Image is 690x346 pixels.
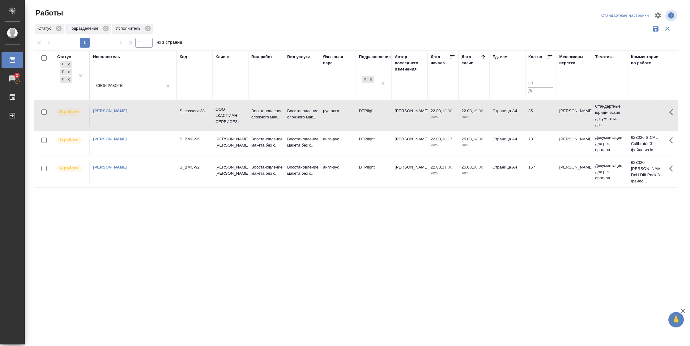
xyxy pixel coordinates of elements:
div: Автор последнего изменения [395,54,424,72]
td: [PERSON_NAME] [392,161,428,183]
span: 2 [12,72,22,79]
div: Подразделение [65,24,111,34]
p: [PERSON_NAME] [559,164,589,170]
div: Подбор, Готов к работе, В работе [60,76,73,83]
div: Кол-во [528,54,542,60]
td: [PERSON_NAME] [392,105,428,126]
div: S_casserv-38 [180,108,209,114]
div: Тематика [595,54,614,60]
p: В работе [60,165,78,171]
div: Готов к работе [60,69,65,75]
div: В работе [60,76,65,83]
p: 19:00 [473,109,483,113]
p: 2025 [431,114,455,120]
div: Подразделение [359,54,391,60]
p: Восстановление макета без с... [251,136,281,148]
div: DTPlight [361,76,375,83]
p: 22.08, [462,109,473,113]
p: В работе [60,109,78,115]
button: Здесь прячутся важные кнопки [666,133,680,148]
div: S_BMC-92 [180,164,209,170]
td: Страница А4 [489,133,525,155]
div: Подбор [60,61,65,68]
div: S_BMC-96 [180,136,209,142]
p: 25.08, [462,137,473,141]
div: Исполнитель выполняет работу [56,164,86,173]
div: Исполнитель выполняет работу [56,136,86,144]
div: Вид услуги [287,54,310,60]
span: Посмотреть информацию [665,10,678,21]
input: До [528,87,553,95]
div: Комментарии по работе [631,54,661,66]
td: Страница А4 [489,105,525,126]
span: 🙏 [671,313,681,326]
div: Дата начала [431,54,449,66]
span: из 1 страниц [156,39,182,48]
p: 22.08, [431,165,442,169]
p: Стандартные юридические документы, до... [595,103,625,128]
p: Подразделение [69,25,100,32]
p: [PERSON_NAME] [559,136,589,142]
p: [PERSON_NAME] [559,108,589,114]
button: 🙏 [668,312,684,327]
div: Клиент [215,54,230,60]
td: 70 [525,133,556,155]
td: 157 [525,161,556,183]
p: 13:30 [442,109,452,113]
div: Свои работы [96,83,123,89]
a: [PERSON_NAME] [93,165,127,169]
p: 2025 [462,170,486,177]
div: Код [180,54,187,60]
div: Исполнитель [93,54,120,60]
div: Ед. изм [492,54,508,60]
p: Статус [38,25,53,32]
p: 2025 [462,114,486,120]
p: Восстановление макета без с... [287,164,317,177]
p: Восстановление макета без с... [251,164,281,177]
td: Страница А4 [489,161,525,183]
input: От [528,80,553,88]
button: Сбросить фильтры [662,23,673,35]
p: 628026 S-CAL Calibrator 3 файла из in... [631,135,661,153]
p: Восстановление макета без с... [287,136,317,148]
div: DTPlight [362,76,368,83]
p: 2025 [431,170,455,177]
p: Документация для рег. органов [595,135,625,153]
span: Работы [34,8,63,18]
button: Здесь прячутся важные кнопки [666,161,680,176]
td: DTPlight [356,105,392,126]
p: Восстановление сложного мак... [251,108,281,120]
div: Подбор, Готов к работе, В работе [60,61,73,68]
p: Исполнитель [116,25,143,32]
div: split button [600,11,650,20]
td: 35 [525,105,556,126]
div: Дата сдачи [462,54,480,66]
div: Исполнитель выполняет работу [56,108,86,116]
p: 22.08, [431,137,442,141]
p: 22.08, [431,109,442,113]
div: Подбор, Готов к работе, В работе [60,68,73,76]
p: 16:00 [473,165,483,169]
p: 25.08, [462,165,473,169]
td: англ-рус [320,161,356,183]
a: [PERSON_NAME] [93,137,127,141]
button: Здесь прячутся важные кнопки [666,105,680,120]
p: 2025 [462,142,486,148]
p: [PERSON_NAME] [PERSON_NAME] [215,164,245,177]
p: ООО «КАСПИАН СЕРВИСЕЗ» [215,106,245,125]
td: DTPlight [356,133,392,155]
span: Настроить таблицу [650,8,665,23]
div: Статус [57,54,71,60]
div: Исполнитель [112,24,153,34]
td: DTPlight [356,161,392,183]
a: [PERSON_NAME] [93,109,127,113]
p: Восстановление сложного мак... [287,108,317,120]
p: 10:17 [442,137,452,141]
p: В работе [60,137,78,143]
div: Языковая пара [323,54,353,66]
p: [PERSON_NAME] [PERSON_NAME] [215,136,245,148]
button: Сохранить фильтры [650,23,662,35]
td: рус-англ [320,105,356,126]
td: [PERSON_NAME] [392,133,428,155]
a: 2 [2,71,23,86]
